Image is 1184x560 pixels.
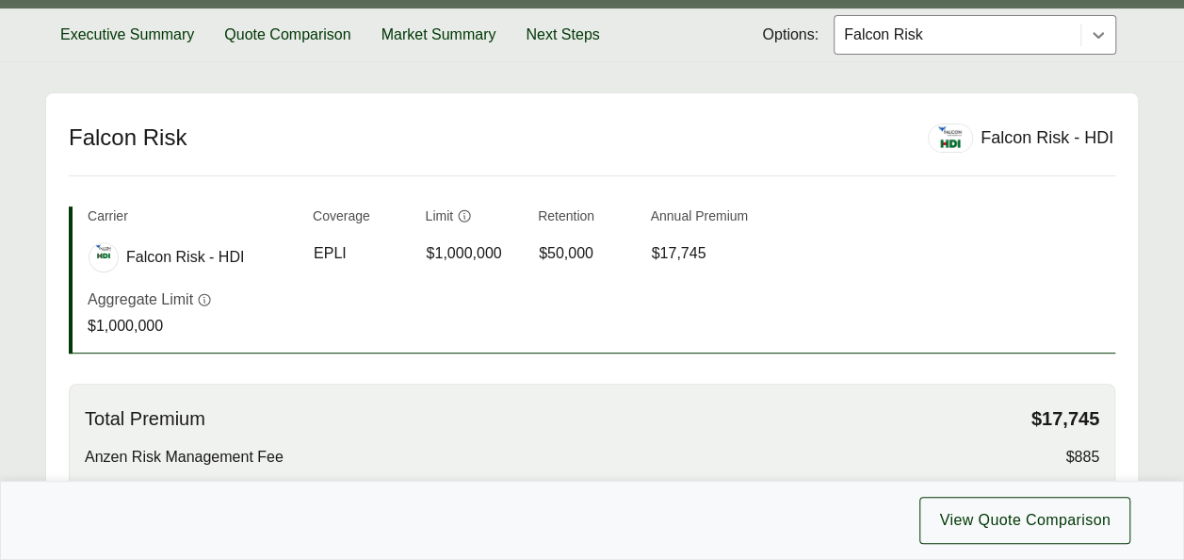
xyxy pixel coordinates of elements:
button: Executive Summary [45,8,209,61]
div: Falcon Risk - HDI [981,125,1113,151]
span: EPLI [314,242,347,265]
p: $1,000,000 [88,315,212,338]
button: View Quote Comparison [919,497,1130,544]
th: Annual Premium [651,206,749,234]
span: Options: [762,24,819,46]
h2: Falcon Risk [69,124,905,152]
span: Falcon Risk - HDI [126,246,244,269]
button: Next Steps [511,8,614,61]
span: $50,000 [539,242,593,265]
span: Total Premium [85,407,205,431]
span: $17,745 [1031,407,1099,431]
span: Anzen Risk Management Fee [85,446,284,469]
span: $885 [1065,446,1099,469]
span: $17,745 [652,242,706,265]
th: Limit [426,206,524,234]
span: View Quote Comparison [939,509,1111,532]
img: Falcon Risk - HDI logo [929,124,972,152]
th: Retention [538,206,636,234]
span: $1,000,000 [427,242,502,265]
button: Quote Comparison [209,8,365,61]
p: Aggregate Limit [88,288,193,311]
img: Falcon Risk - HDI logo [89,243,118,261]
button: Market Summary [366,8,511,61]
th: Carrier [88,206,298,234]
th: Coverage [313,206,411,234]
